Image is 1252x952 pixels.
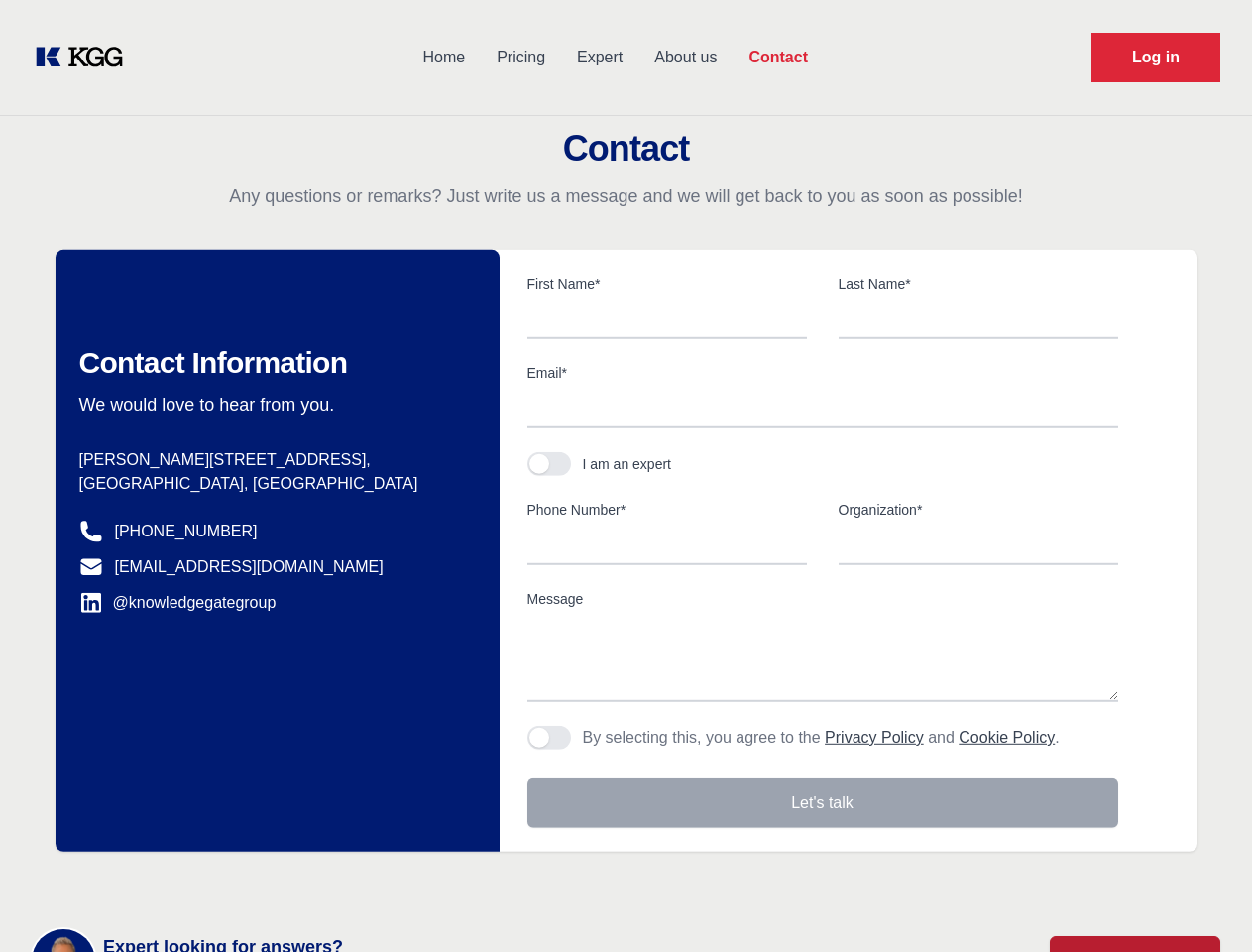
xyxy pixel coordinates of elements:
div: I am an expert [583,454,672,474]
label: Email* [527,363,1118,383]
p: [PERSON_NAME][STREET_ADDRESS], [79,448,468,472]
label: Message [527,589,1118,609]
p: We would love to hear from you. [79,393,468,416]
button: Let's talk [527,778,1118,828]
p: Any questions or remarks? Just write us a message and we will get back to you as soon as possible! [24,184,1228,208]
a: Cookie Policy [959,729,1055,746]
p: By selecting this, you agree to the and . [583,726,1060,750]
a: [PHONE_NUMBER] [115,520,258,543]
h2: Contact Information [79,345,468,381]
a: Home [406,32,481,83]
a: About us [638,32,733,83]
label: Phone Number* [527,500,807,520]
a: Contact [733,32,824,83]
a: @knowledgegategroup [79,591,277,615]
a: KOL Knowledge Platform: Talk to Key External Experts (KEE) [32,42,139,73]
a: Request Demo [1091,33,1220,82]
h2: Contact [24,129,1228,169]
label: Last Name* [839,274,1118,294]
a: Privacy Policy [825,729,924,746]
a: Expert [561,32,638,83]
label: First Name* [527,274,807,294]
a: Pricing [481,32,561,83]
iframe: Chat Widget [1153,857,1252,952]
a: [EMAIL_ADDRESS][DOMAIN_NAME] [115,555,384,579]
label: Organization* [839,500,1118,520]
p: [GEOGRAPHIC_DATA], [GEOGRAPHIC_DATA] [79,472,468,496]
